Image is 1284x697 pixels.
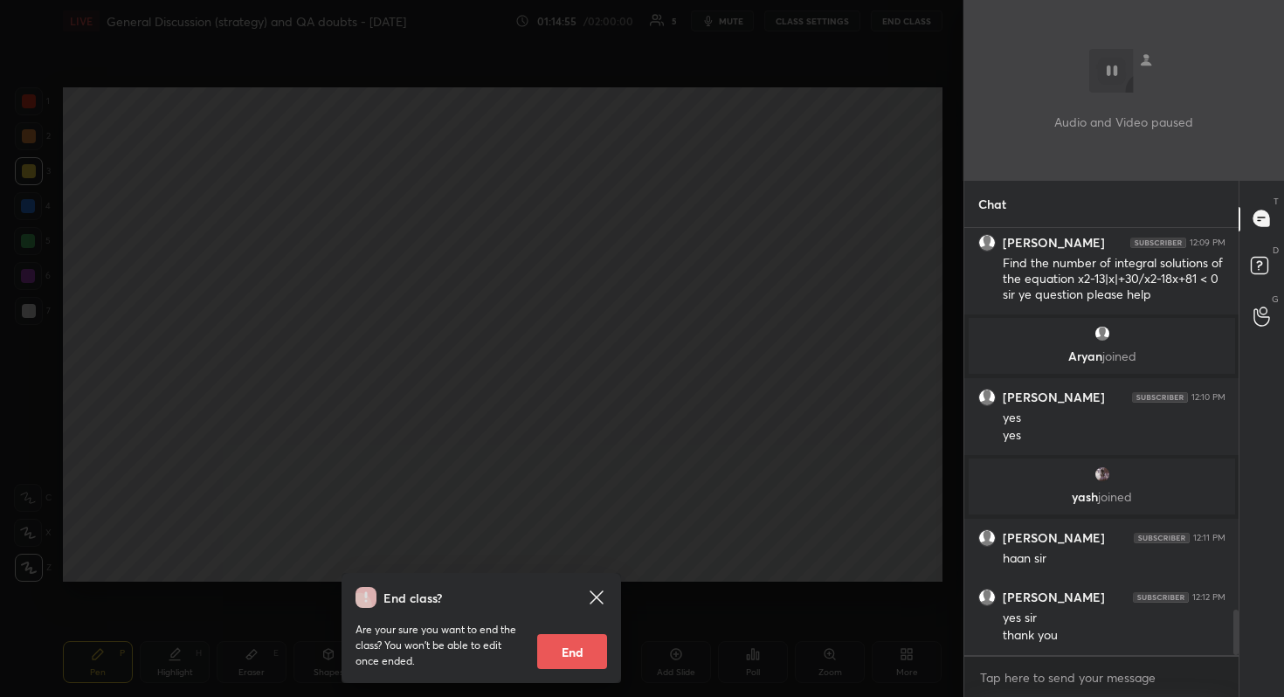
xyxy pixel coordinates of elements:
[1192,592,1225,603] div: 12:12 PM
[1003,590,1105,605] h6: [PERSON_NAME]
[979,590,995,605] img: default.png
[1134,533,1190,543] img: 4P8fHbbgJtejmAAAAAElFTkSuQmCC
[1093,325,1110,342] img: default.png
[1190,238,1225,248] div: 12:09 PM
[1101,348,1136,364] span: joined
[1130,238,1186,248] img: 4P8fHbbgJtejmAAAAAElFTkSuQmCC
[979,390,995,405] img: default.png
[1003,410,1225,427] div: yes
[1003,627,1225,645] div: thank you
[537,634,607,669] button: End
[1054,113,1193,131] p: Audio and Video paused
[979,235,995,251] img: default.png
[1003,427,1225,445] div: yes
[1193,533,1225,543] div: 12:11 PM
[1003,550,1225,568] div: haan sir
[1003,610,1225,627] div: yes sir
[356,622,523,669] p: Are your sure you want to end the class? You won’t be able to edit once ended.
[1274,195,1279,208] p: T
[1093,466,1110,483] img: thumbnail.jpg
[1003,235,1105,251] h6: [PERSON_NAME]
[1098,488,1132,505] span: joined
[383,589,442,607] h4: End class?
[1132,392,1188,403] img: 4P8fHbbgJtejmAAAAAElFTkSuQmCC
[979,490,1225,504] p: yash
[964,228,1239,655] div: grid
[1003,530,1105,546] h6: [PERSON_NAME]
[1003,390,1105,405] h6: [PERSON_NAME]
[1273,244,1279,257] p: D
[1272,293,1279,306] p: G
[979,530,995,546] img: default.png
[964,181,1020,227] p: Chat
[979,349,1225,363] p: Aryan
[1133,592,1189,603] img: 4P8fHbbgJtejmAAAAAElFTkSuQmCC
[1191,392,1225,403] div: 12:10 PM
[1003,255,1225,304] div: Find the number of integral solutions of the equation x2-13|x|+30/x2-18x+81 < 0 sir ye question p...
